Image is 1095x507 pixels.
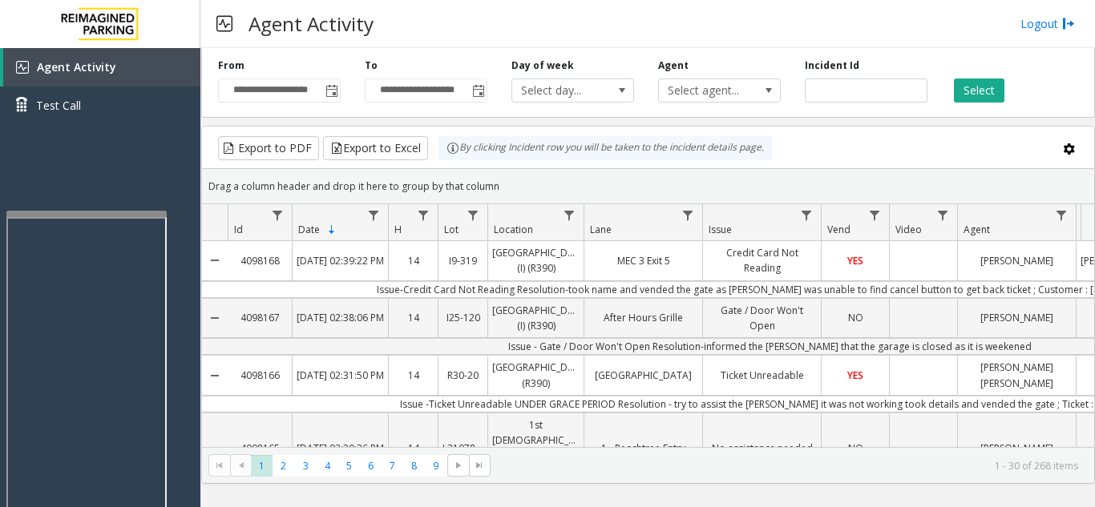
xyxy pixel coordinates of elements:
[228,364,292,387] a: 4098166
[273,455,294,477] span: Page 2
[438,306,487,329] a: I25-120
[202,292,228,344] a: Collapse Details
[425,455,446,477] span: Page 9
[559,204,580,226] a: Location Filter Menu
[964,223,990,236] span: Agent
[202,235,228,286] a: Collapse Details
[796,204,818,226] a: Issue Filter Menu
[1051,204,1073,226] a: Agent Filter Menu
[848,441,863,455] span: NO
[932,204,954,226] a: Video Filter Menu
[512,79,609,102] span: Select day...
[323,136,428,160] button: Export to Excel
[590,223,612,236] span: Lane
[317,455,338,477] span: Page 4
[293,249,388,272] a: [DATE] 02:39:22 PM
[500,459,1078,473] kendo-pager-info: 1 - 30 of 268 items
[338,455,360,477] span: Page 5
[1062,15,1075,32] img: logout
[447,454,469,477] span: Go to the next page
[488,241,584,280] a: [GEOGRAPHIC_DATA] (I) (R390)
[218,136,319,160] button: Export to PDF
[895,223,922,236] span: Video
[202,349,228,400] a: Collapse Details
[360,455,382,477] span: Page 6
[36,97,81,114] span: Test Call
[709,223,732,236] span: Issue
[958,306,1076,329] a: [PERSON_NAME]
[438,437,487,460] a: L21078200
[677,204,699,226] a: Lane Filter Menu
[216,4,232,43] img: pageIcon
[293,437,388,460] a: [DATE] 02:30:36 PM
[469,454,491,477] span: Go to the last page
[228,249,292,272] a: 4098168
[827,223,851,236] span: Vend
[488,299,584,337] a: [GEOGRAPHIC_DATA] (I) (R390)
[958,249,1076,272] a: [PERSON_NAME]
[958,356,1076,394] a: [PERSON_NAME] [PERSON_NAME]
[202,204,1094,447] div: Data table
[954,78,1004,103] button: Select
[469,79,487,102] span: Toggle popup
[202,172,1094,200] div: Drag a column header and drop it here to group by that column
[37,59,116,74] span: Agent Activity
[473,459,486,472] span: Go to the last page
[584,364,702,387] a: [GEOGRAPHIC_DATA]
[365,58,378,73] label: To
[488,413,584,483] a: 1st [DEMOGRAPHIC_DATA], [STREET_ADDRESS] (L)
[413,204,434,226] a: H Filter Menu
[805,58,859,73] label: Incident Id
[325,223,338,236] span: Sortable
[293,364,388,387] a: [DATE] 02:31:50 PM
[584,437,702,460] a: 1 - Peachtree Entry
[494,223,533,236] span: Location
[864,204,886,226] a: Vend Filter Menu
[463,204,484,226] a: Lot Filter Menu
[389,249,438,272] a: 14
[444,223,459,236] span: Lot
[298,223,320,236] span: Date
[295,455,317,477] span: Page 3
[389,306,438,329] a: 14
[394,223,402,236] span: H
[446,142,459,155] img: infoIcon.svg
[584,249,702,272] a: MEC 3 Exit 5
[363,204,385,226] a: Date Filter Menu
[293,306,388,329] a: [DATE] 02:38:06 PM
[847,254,863,268] span: YES
[228,437,292,460] a: 4098165
[847,368,863,382] span: YES
[389,364,438,387] a: 14
[403,455,425,477] span: Page 8
[822,306,889,329] a: NO
[438,249,487,272] a: I9-319
[382,455,403,477] span: Page 7
[703,364,821,387] a: Ticket Unreadable
[958,437,1076,460] a: [PERSON_NAME]
[659,79,756,102] span: Select agent...
[703,437,821,460] a: No assistance needed
[848,311,863,324] span: NO
[488,356,584,394] a: [GEOGRAPHIC_DATA] (R390)
[389,437,438,460] a: 14
[452,459,465,472] span: Go to the next page
[438,136,772,160] div: By clicking Incident row you will be taken to the incident details page.
[218,58,244,73] label: From
[658,58,689,73] label: Agent
[267,204,289,226] a: Id Filter Menu
[1020,15,1075,32] a: Logout
[3,48,200,87] a: Agent Activity
[703,241,821,280] a: Credit Card Not Reading
[16,61,29,74] img: 'icon'
[822,437,889,460] a: NO
[438,364,487,387] a: R30-20
[228,306,292,329] a: 4098167
[322,79,340,102] span: Toggle popup
[822,249,889,272] a: YES
[234,223,243,236] span: Id
[584,306,702,329] a: After Hours Grille
[511,58,574,73] label: Day of week
[251,455,273,477] span: Page 1
[822,364,889,387] a: YES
